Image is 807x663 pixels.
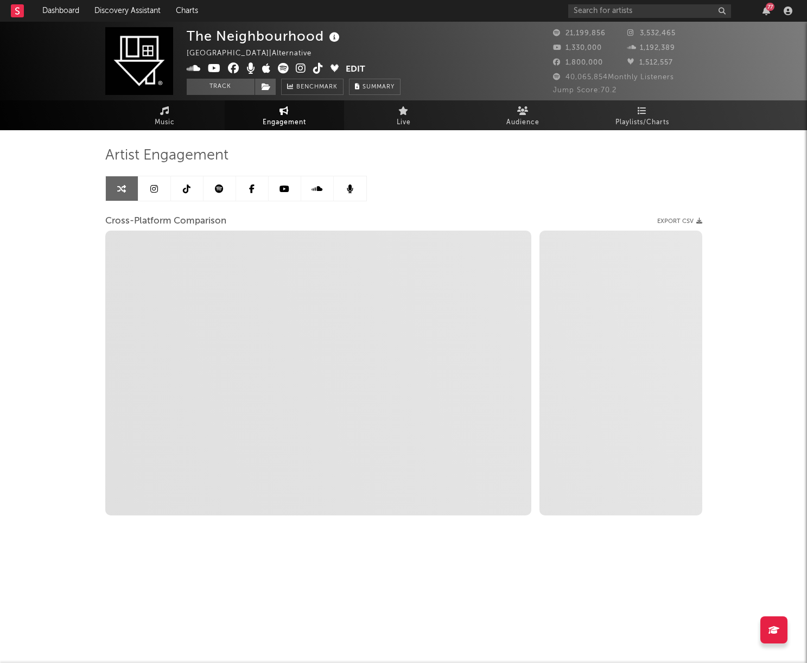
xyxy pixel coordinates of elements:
[296,81,338,94] span: Benchmark
[506,116,539,129] span: Audience
[187,79,255,95] button: Track
[346,63,365,76] button: Edit
[363,84,395,90] span: Summary
[225,100,344,130] a: Engagement
[187,47,324,60] div: [GEOGRAPHIC_DATA] | Alternative
[397,116,411,129] span: Live
[766,3,774,11] div: 77
[762,7,770,15] button: 77
[344,100,463,130] a: Live
[553,59,603,66] span: 1,800,000
[568,4,731,18] input: Search for artists
[627,59,673,66] span: 1,512,557
[281,79,344,95] a: Benchmark
[105,100,225,130] a: Music
[627,30,676,37] span: 3,532,465
[463,100,583,130] a: Audience
[105,215,226,228] span: Cross-Platform Comparison
[657,218,702,225] button: Export CSV
[583,100,702,130] a: Playlists/Charts
[105,149,228,162] span: Artist Engagement
[615,116,669,129] span: Playlists/Charts
[553,30,606,37] span: 21,199,856
[155,116,175,129] span: Music
[553,87,617,94] span: Jump Score: 70.2
[187,27,342,45] div: The Neighbourhood
[627,44,675,52] span: 1,192,389
[349,79,401,95] button: Summary
[263,116,306,129] span: Engagement
[553,44,602,52] span: 1,330,000
[553,74,674,81] span: 40,065,854 Monthly Listeners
